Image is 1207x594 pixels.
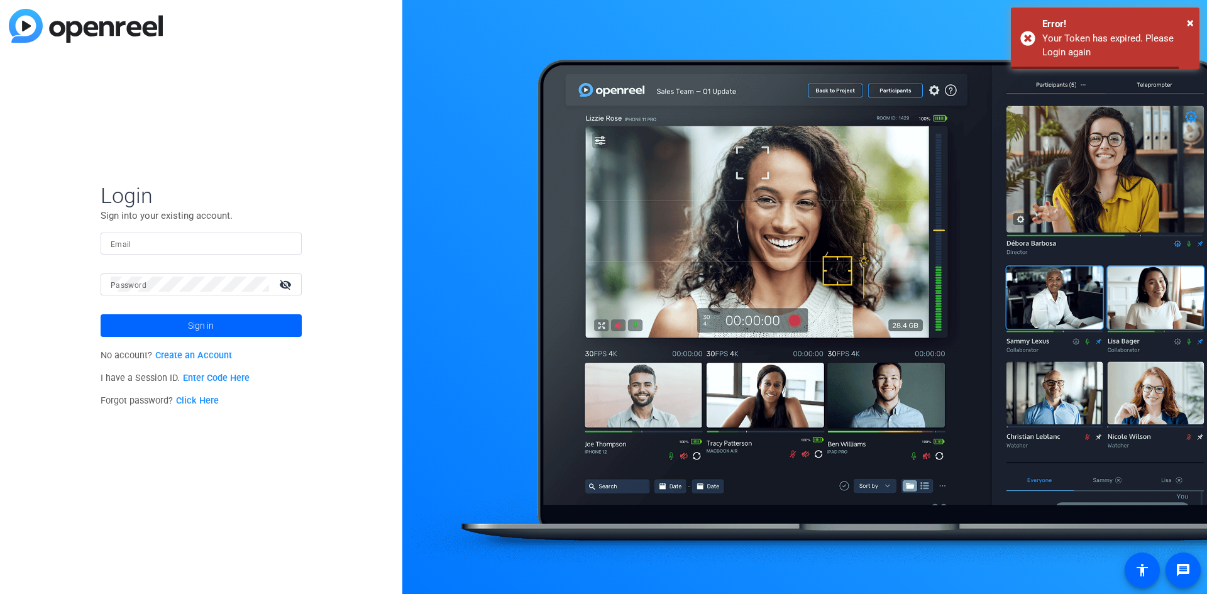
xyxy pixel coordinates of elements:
[183,373,250,383] a: Enter Code Here
[111,236,292,251] input: Enter Email Address
[101,182,302,209] span: Login
[188,310,214,341] span: Sign in
[101,314,302,337] button: Sign in
[111,240,131,249] mat-label: Email
[9,9,163,43] img: blue-gradient.svg
[101,209,302,223] p: Sign into your existing account.
[1176,563,1191,578] mat-icon: message
[272,275,302,294] mat-icon: visibility_off
[1042,31,1190,60] div: Your Token has expired. Please Login again
[1187,13,1194,32] button: Close
[1042,17,1190,31] div: Error!
[155,350,232,361] a: Create an Account
[176,395,219,406] a: Click Here
[101,373,250,383] span: I have a Session ID.
[101,350,232,361] span: No account?
[101,395,219,406] span: Forgot password?
[1187,15,1194,30] span: ×
[111,281,146,290] mat-label: Password
[1135,563,1150,578] mat-icon: accessibility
